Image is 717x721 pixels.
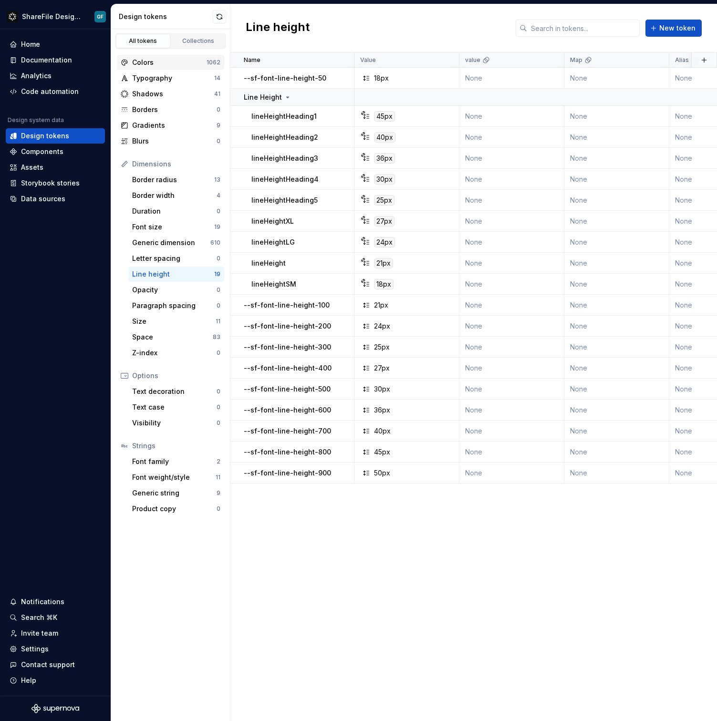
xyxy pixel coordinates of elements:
[564,190,669,211] td: None
[564,127,669,148] td: None
[244,73,326,83] p: --sf-font-line-height-50
[564,211,669,232] td: None
[564,106,669,127] td: None
[251,154,318,163] p: lineHeightHeading3
[132,473,216,482] div: Font weight/style
[128,314,224,329] a: Size11
[251,237,295,247] p: lineHeightLG
[21,644,49,654] div: Settings
[132,285,217,295] div: Opacity
[128,251,224,266] a: Letter spacing0
[251,196,318,205] p: lineHeightHeading5
[459,148,564,169] td: None
[217,302,220,309] div: 0
[251,216,294,226] p: lineHeightXL
[132,136,217,146] div: Blurs
[128,282,224,298] a: Opacity0
[374,216,395,227] div: 27px
[132,159,220,169] div: Dimensions
[8,116,64,124] div: Design system data
[132,387,217,396] div: Text decoration
[459,463,564,484] td: None
[374,405,390,415] div: 36px
[251,112,317,121] p: lineHeightHeading1
[119,37,167,45] div: All tokens
[21,597,64,607] div: Notifications
[132,105,217,114] div: Borders
[6,160,105,175] a: Assets
[459,421,564,442] td: None
[6,52,105,68] a: Documentation
[31,704,79,713] svg: Supernova Logo
[128,415,224,431] a: Visibility0
[217,489,220,497] div: 9
[128,235,224,250] a: Generic dimension610
[244,384,331,394] p: --sf-font-line-height-500
[564,421,669,442] td: None
[117,102,224,117] a: Borders0
[117,55,224,70] a: Colors1062
[175,37,222,45] div: Collections
[459,400,564,421] td: None
[374,237,395,247] div: 24px
[6,84,105,99] a: Code automation
[217,192,220,199] div: 4
[21,178,80,188] div: Storybook stories
[21,87,79,96] div: Code automation
[6,657,105,672] button: Contact support
[21,163,43,172] div: Assets
[214,176,220,184] div: 13
[244,426,331,436] p: --sf-font-line-height-700
[117,86,224,102] a: Shadows41
[217,122,220,129] div: 9
[21,660,75,669] div: Contact support
[128,501,224,516] a: Product copy0
[132,89,214,99] div: Shadows
[217,458,220,465] div: 2
[564,442,669,463] td: None
[97,13,104,21] div: GF
[22,12,83,21] div: ShareFile Design System
[128,345,224,360] a: Z-index0
[374,174,395,185] div: 30px
[213,333,220,341] div: 83
[6,37,105,52] a: Home
[117,71,224,86] a: Typography14
[374,321,390,331] div: 24px
[459,232,564,253] td: None
[374,132,395,143] div: 40px
[207,59,220,66] div: 1062
[2,6,109,27] button: ShareFile Design SystemGF
[21,147,63,156] div: Components
[459,68,564,89] td: None
[251,133,318,142] p: lineHeightHeading2
[128,219,224,235] a: Font size19
[214,74,220,82] div: 14
[564,316,669,337] td: None
[132,402,217,412] div: Text case
[374,384,390,394] div: 30px
[244,447,331,457] p: --sf-font-line-height-800
[128,454,224,469] a: Font family2
[374,300,388,310] div: 21px
[564,68,669,89] td: None
[459,316,564,337] td: None
[645,20,702,37] button: New token
[132,317,216,326] div: Size
[217,403,220,411] div: 0
[132,175,214,185] div: Border radius
[374,279,394,289] div: 18px
[128,400,224,415] a: Text case0
[244,342,331,352] p: --sf-font-line-height-300
[6,144,105,159] a: Components
[244,321,331,331] p: --sf-font-line-height-200
[6,594,105,609] button: Notifications
[216,474,220,481] div: 11
[564,274,669,295] td: None
[128,204,224,219] a: Duration0
[217,388,220,395] div: 0
[21,628,58,638] div: Invite team
[217,106,220,113] div: 0
[217,349,220,357] div: 0
[564,253,669,274] td: None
